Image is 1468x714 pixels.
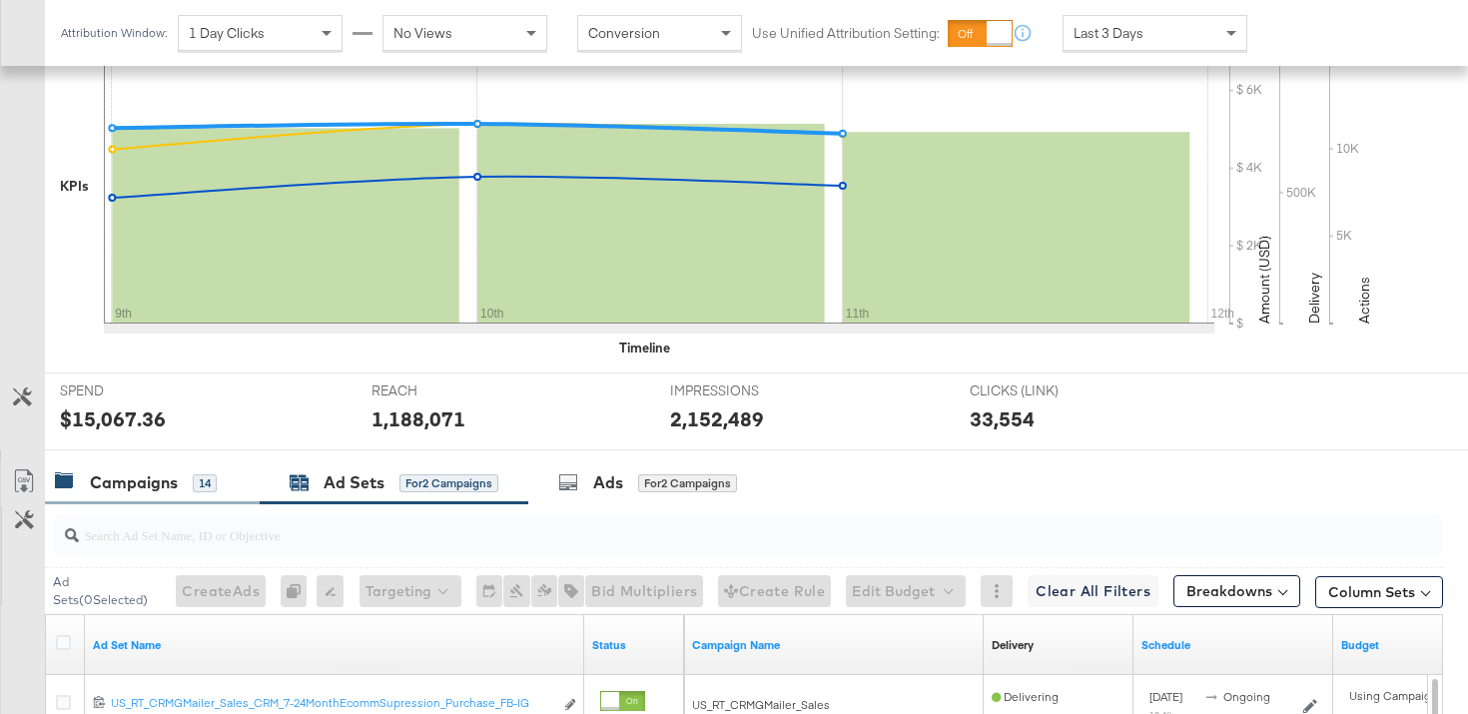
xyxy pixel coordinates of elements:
span: Conversion [588,24,660,42]
span: IMPRESSIONS [670,381,820,400]
a: Your Ad Set name. [93,637,576,653]
div: Campaigns [90,471,178,494]
span: 1 Day Clicks [189,24,265,42]
span: ongoing [1223,689,1270,704]
text: Amount (USD) [1255,236,1273,324]
button: Column Sets [1315,576,1443,608]
a: Shows when your Ad Set is scheduled to deliver. [1141,637,1325,653]
span: US_RT_CRMGMailer_Sales [692,697,830,712]
div: $15,067.36 [60,404,166,433]
input: Search Ad Set Name, ID or Objective [79,507,1319,546]
span: SPEND [60,381,210,400]
a: Shows the current state of your Ad Set. [592,637,676,653]
a: Reflects the ability of your Ad Set to achieve delivery based on ad states, schedule and budget. [992,637,1034,653]
div: Ad Sets ( 0 Selected) [53,573,161,609]
span: No Views [393,24,452,42]
label: Use Unified Attribution Setting: [752,24,940,43]
div: Ads [593,471,623,494]
button: Breakdowns [1173,575,1300,607]
span: Delivering [992,689,1059,704]
span: Clear All Filters [1036,579,1150,604]
div: US_RT_CRMGMailer_Sales_CRM_7-24MonthEcommSupression_Purchase_FB-IG [111,695,553,711]
text: Delivery [1305,273,1323,324]
div: Timeline [619,339,670,357]
div: KPIs [60,177,89,196]
span: CLICKS (LINK) [970,381,1119,400]
div: 2,152,489 [670,404,764,433]
div: Ad Sets [324,471,384,494]
div: for 2 Campaigns [638,474,737,492]
span: REACH [371,381,521,400]
button: Clear All Filters [1028,575,1158,607]
div: 0 [281,575,317,607]
div: Delivery [992,637,1034,653]
div: 33,554 [970,404,1035,433]
div: Attribution Window: [60,26,168,40]
div: 14 [193,474,217,492]
div: for 2 Campaigns [399,474,498,492]
span: Last 3 Days [1074,24,1143,42]
text: Actions [1355,277,1373,324]
span: [DATE] [1149,689,1182,704]
a: Your campaign name. [692,637,976,653]
div: 1,188,071 [371,404,465,433]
